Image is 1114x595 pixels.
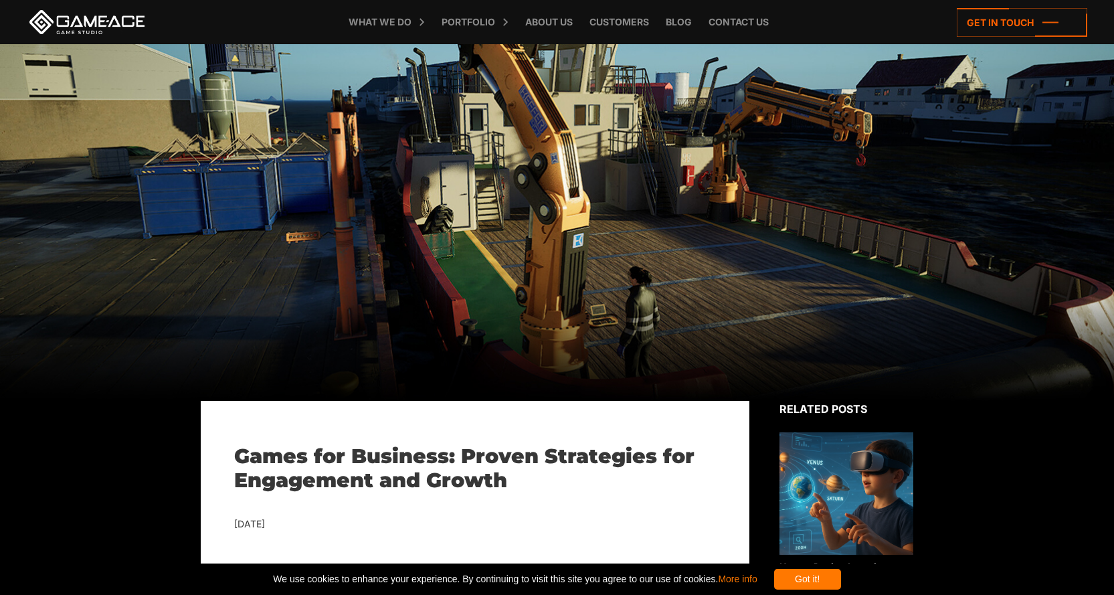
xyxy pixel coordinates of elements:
[234,516,716,533] div: [DATE]
[957,8,1087,37] a: Get in touch
[774,569,841,590] div: Got it!
[234,444,716,493] h1: Games for Business: Proven Strategies for Engagement and Growth
[779,432,913,555] img: Related
[718,574,757,584] a: More info
[779,401,913,417] div: Related posts
[273,569,757,590] span: We use cookies to enhance your experience. By continuing to visit this site you agree to our use ...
